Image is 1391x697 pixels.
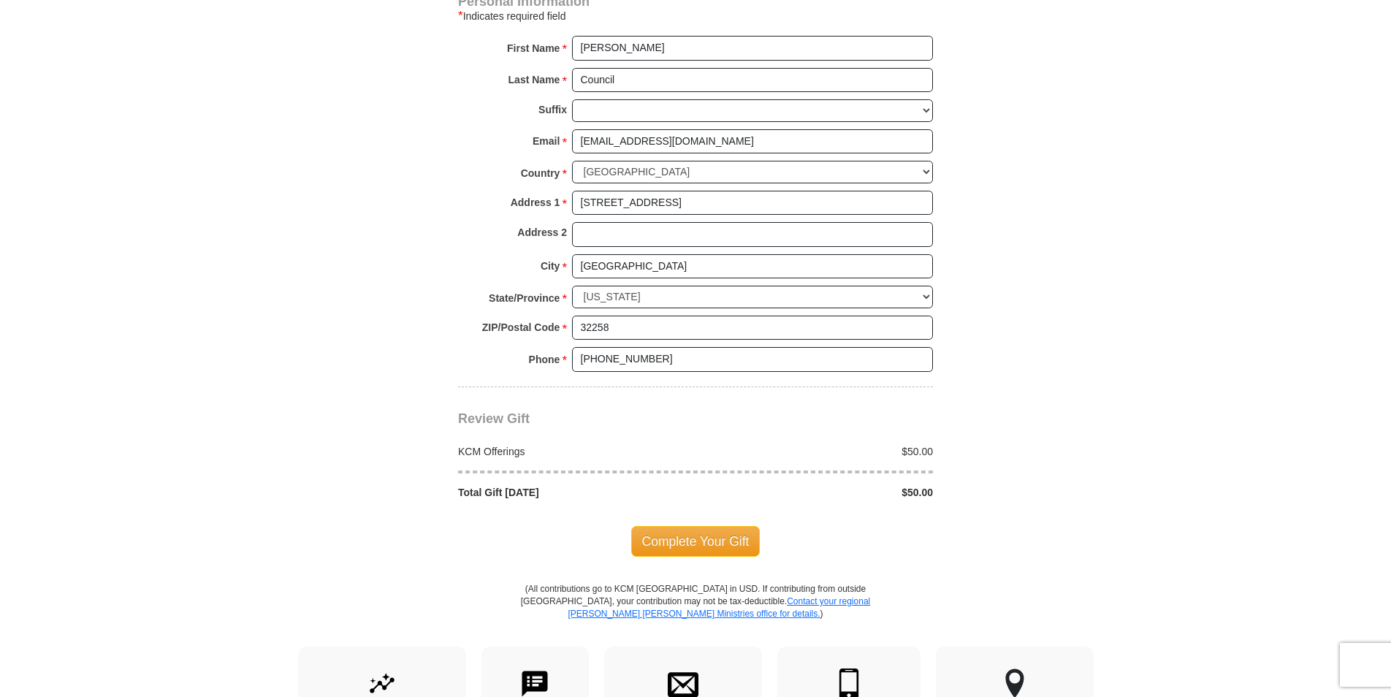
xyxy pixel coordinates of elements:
span: Complete Your Gift [631,526,761,557]
div: KCM Offerings [451,444,696,459]
strong: ZIP/Postal Code [482,317,560,338]
strong: Email [533,131,560,151]
div: Indicates required field [458,7,933,25]
strong: State/Province [489,288,560,308]
strong: Phone [529,349,560,370]
strong: City [541,256,560,276]
strong: First Name [507,38,560,58]
strong: Last Name [508,69,560,90]
div: Total Gift [DATE] [451,485,696,500]
strong: Country [521,163,560,183]
strong: Suffix [538,99,567,120]
div: $50.00 [695,444,941,459]
p: (All contributions go to KCM [GEOGRAPHIC_DATA] in USD. If contributing from outside [GEOGRAPHIC_D... [520,583,871,647]
strong: Address 1 [511,192,560,213]
span: Review Gift [458,411,530,426]
strong: Address 2 [517,222,567,243]
div: $50.00 [695,485,941,500]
